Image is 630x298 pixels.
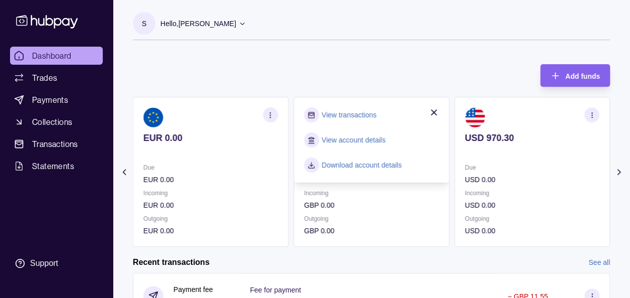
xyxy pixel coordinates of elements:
[588,257,610,268] a: See all
[143,107,163,127] img: eu
[465,107,485,127] img: us
[143,200,278,211] p: EUR 0.00
[565,72,600,80] span: Add funds
[304,200,439,211] p: GBP 0.00
[465,162,599,173] p: Due
[143,225,278,236] p: EUR 0.00
[10,47,103,65] a: Dashboard
[133,257,209,268] h2: Recent transactions
[465,174,599,185] p: USD 0.00
[465,200,599,211] p: USD 0.00
[250,286,301,294] p: Fee for payment
[540,64,610,87] button: Add funds
[465,132,599,143] p: USD 970.30
[10,253,103,274] a: Support
[10,157,103,175] a: Statements
[465,213,599,224] p: Outgoing
[32,116,72,128] span: Collections
[10,113,103,131] a: Collections
[30,258,58,269] div: Support
[322,109,376,120] a: View transactions
[32,72,57,84] span: Trades
[10,91,103,109] a: Payments
[32,94,68,106] span: Payments
[143,213,278,224] p: Outgoing
[143,162,278,173] p: Due
[32,138,78,150] span: Transactions
[304,188,439,199] p: Incoming
[173,284,213,295] p: Payment fee
[322,160,402,171] a: Download account details
[465,188,599,199] p: Incoming
[10,135,103,153] a: Transactions
[322,134,385,145] a: View account details
[143,174,278,185] p: EUR 0.00
[304,225,439,236] p: GBP 0.00
[142,18,146,29] p: S
[10,69,103,87] a: Trades
[160,18,236,29] p: Hello, [PERSON_NAME]
[143,132,278,143] p: EUR 0.00
[32,50,72,62] span: Dashboard
[465,225,599,236] p: USD 0.00
[143,188,278,199] p: Incoming
[304,213,439,224] p: Outgoing
[32,160,74,172] span: Statements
